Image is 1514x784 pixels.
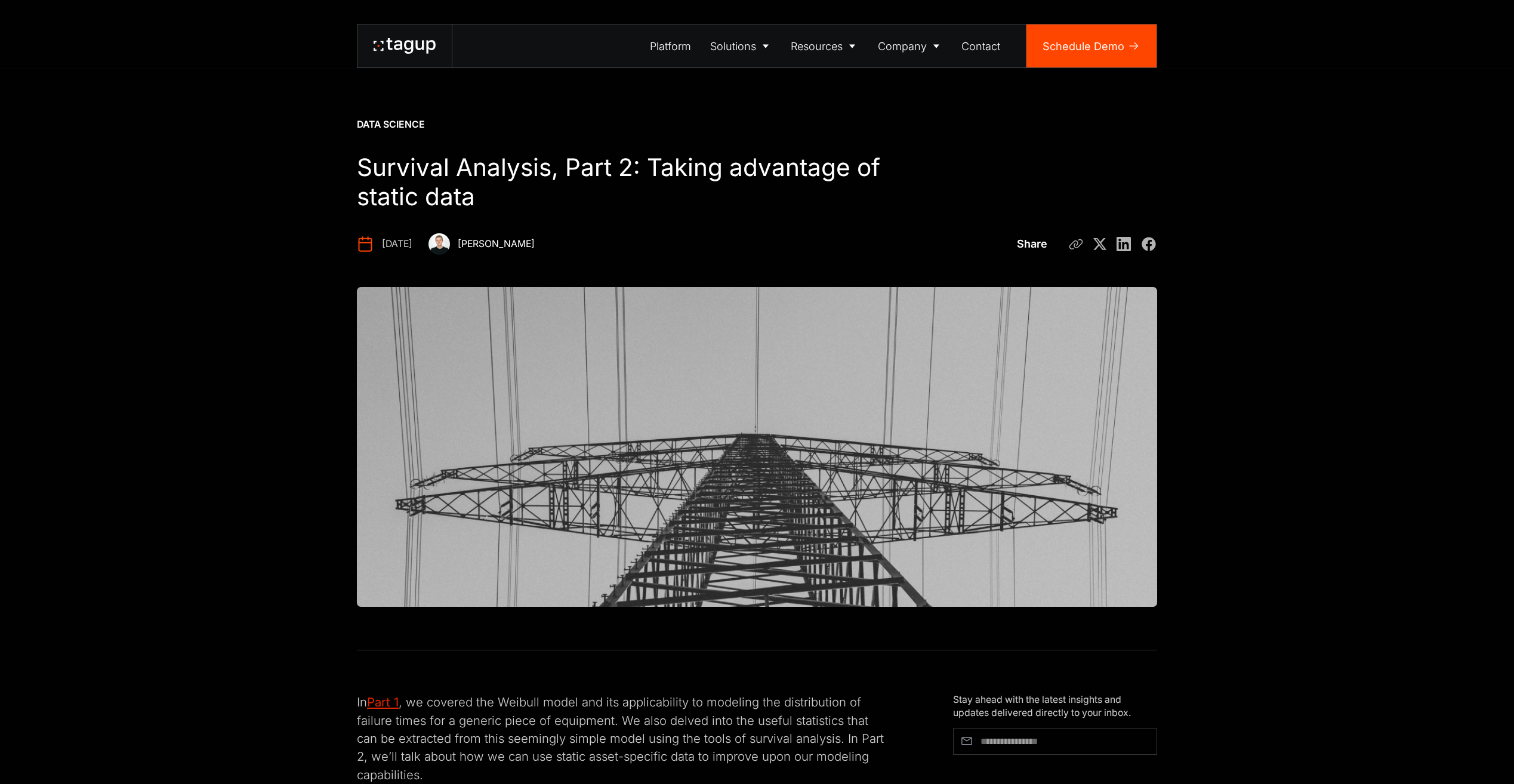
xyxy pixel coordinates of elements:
h1: Survival Analysis, Part 2: Taking advantage of static data [357,153,890,212]
div: Company [878,38,927,54]
a: Platform [641,24,701,67]
div: Schedule Demo [1043,38,1124,54]
div: Stay ahead with the latest insights and updates delivered directly to your inbox. [953,693,1157,720]
div: Solutions [710,38,756,54]
div: Share [1017,236,1047,252]
div: Data Science [357,118,425,131]
img: Sam McCormick [428,233,450,255]
div: [DATE] [382,237,412,251]
a: Company [868,24,952,67]
p: In , we covered the Weibull model and its applicability to modeling the distribution of failure t... [357,693,889,784]
div: Resources [791,38,843,54]
a: Solutions [701,24,782,67]
a: Schedule Demo [1026,24,1157,67]
div: Contact [961,38,1000,54]
div: [PERSON_NAME] [458,237,535,251]
a: Resources [782,24,869,67]
div: Platform [650,38,691,54]
a: Contact [952,24,1010,67]
a: Part 1 [367,695,399,709]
